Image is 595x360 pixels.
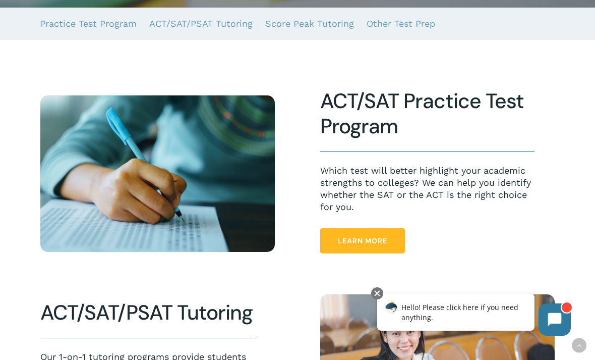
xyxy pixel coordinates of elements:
[367,8,435,40] a: Other Test Prep
[338,236,387,246] span: Learn More
[265,8,354,40] a: Score Peak Tutoring
[320,89,534,139] h2: ACT/SAT Practice Test Program
[149,8,253,40] a: ACT/SAT/PSAT Tutoring
[40,8,137,40] a: Practice Test Program
[320,165,534,213] p: Which test will better highlight your academic strengths to colleges? We can help you identify wh...
[320,228,405,253] a: Learn More
[40,95,275,252] img: Test Taking 2
[367,285,581,346] iframe: Chatbot
[40,300,255,325] h2: ACT/SAT/PSAT Tutoring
